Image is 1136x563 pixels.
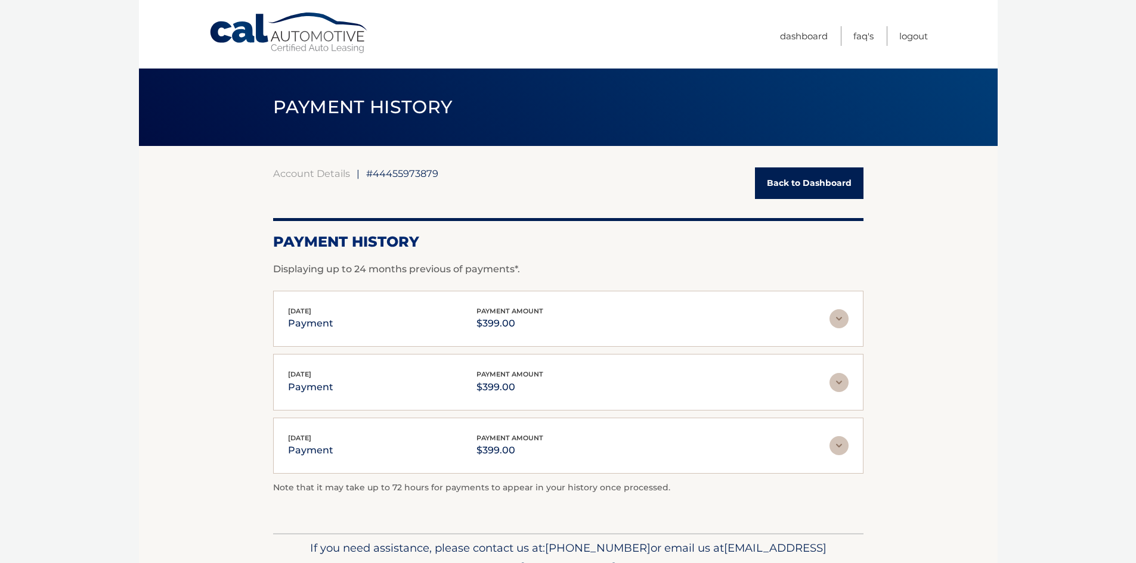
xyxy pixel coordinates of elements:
span: [PHONE_NUMBER] [545,541,651,555]
span: [DATE] [288,307,311,315]
span: [DATE] [288,370,311,378]
span: payment amount [476,307,543,315]
h2: Payment History [273,233,863,251]
p: Displaying up to 24 months previous of payments*. [273,262,863,276]
a: Dashboard [780,26,828,46]
p: $399.00 [476,315,543,332]
p: $399.00 [476,442,543,459]
span: | [357,167,360,179]
a: Account Details [273,167,350,179]
span: payment amount [476,434,543,442]
p: payment [288,379,333,396]
p: Note that it may take up to 72 hours for payments to appear in your history once processed. [273,481,863,495]
p: payment [288,442,333,459]
p: $399.00 [476,379,543,396]
img: accordion-rest.svg [829,436,849,455]
span: PAYMENT HISTORY [273,96,453,118]
a: Logout [899,26,928,46]
a: FAQ's [853,26,874,46]
img: accordion-rest.svg [829,373,849,392]
img: accordion-rest.svg [829,309,849,328]
a: Cal Automotive [209,12,370,54]
span: #44455973879 [366,167,438,179]
a: Back to Dashboard [755,167,863,199]
span: payment amount [476,370,543,378]
p: payment [288,315,333,332]
span: [DATE] [288,434,311,442]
